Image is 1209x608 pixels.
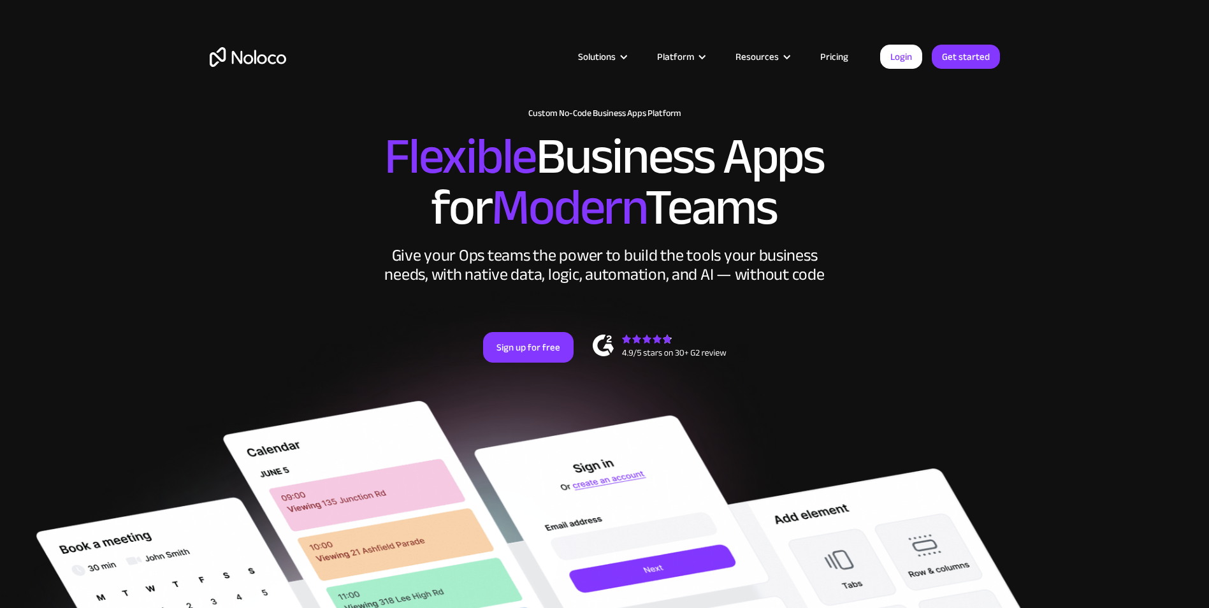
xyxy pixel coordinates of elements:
[384,109,536,204] span: Flexible
[210,47,286,67] a: home
[657,48,694,65] div: Platform
[932,45,1000,69] a: Get started
[735,48,779,65] div: Resources
[804,48,864,65] a: Pricing
[720,48,804,65] div: Resources
[562,48,641,65] div: Solutions
[382,246,828,284] div: Give your Ops teams the power to build the tools your business needs, with native data, logic, au...
[641,48,720,65] div: Platform
[210,131,1000,233] h2: Business Apps for Teams
[483,332,574,363] a: Sign up for free
[491,160,645,255] span: Modern
[880,45,922,69] a: Login
[578,48,616,65] div: Solutions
